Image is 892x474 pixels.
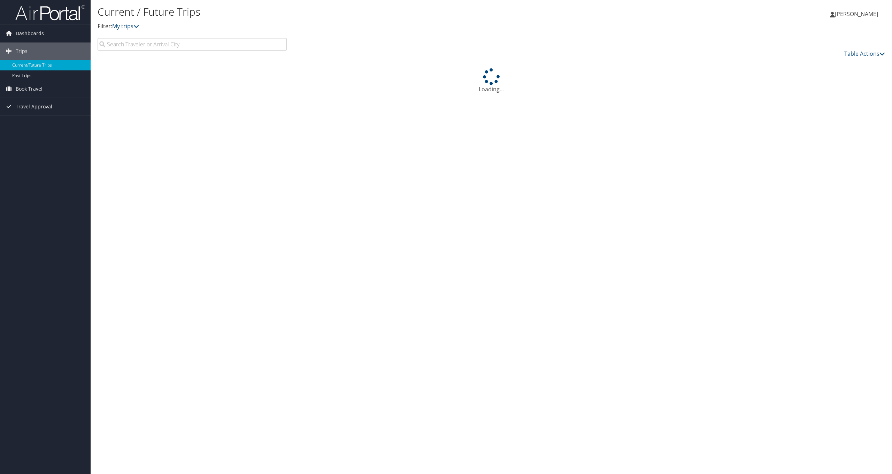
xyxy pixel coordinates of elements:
span: [PERSON_NAME] [835,10,878,18]
div: Loading... [98,68,885,93]
span: Trips [16,43,28,60]
span: Travel Approval [16,98,52,115]
p: Filter: [98,22,623,31]
input: Search Traveler or Arrival City [98,38,287,51]
img: airportal-logo.png [15,5,85,21]
a: [PERSON_NAME] [830,3,885,24]
a: Table Actions [844,50,885,58]
a: My trips [112,22,139,30]
span: Dashboards [16,25,44,42]
h1: Current / Future Trips [98,5,623,19]
span: Book Travel [16,80,43,98]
